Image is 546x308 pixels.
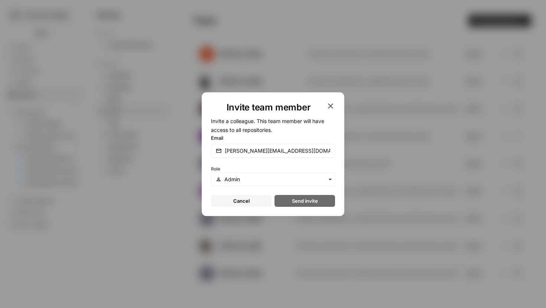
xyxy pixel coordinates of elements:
[211,134,335,142] label: Email
[211,102,326,113] h1: Invite team member
[224,176,330,183] input: Admin
[211,195,272,207] button: Cancel
[292,197,318,205] span: Send invite
[233,197,250,205] span: Cancel
[274,195,335,207] button: Send invite
[225,147,330,155] input: email@company.com
[211,166,220,172] span: Role
[211,118,324,133] span: Invite a colleague. This team member will have access to all repositories.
